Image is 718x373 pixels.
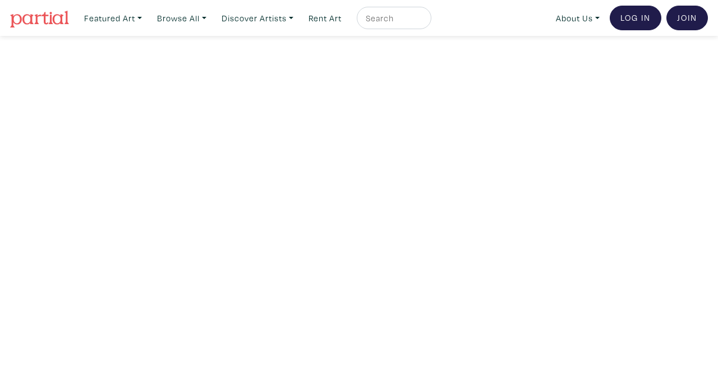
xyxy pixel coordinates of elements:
a: About Us [551,7,605,30]
input: Search [365,11,421,25]
a: Featured Art [79,7,147,30]
a: Log In [610,6,661,30]
a: Discover Artists [217,7,298,30]
a: Browse All [152,7,211,30]
a: Rent Art [303,7,347,30]
a: Join [666,6,708,30]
